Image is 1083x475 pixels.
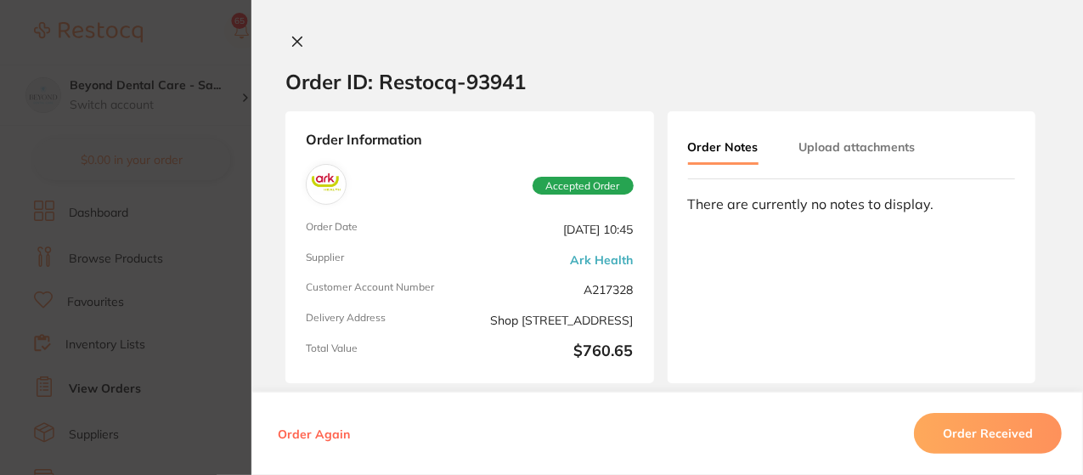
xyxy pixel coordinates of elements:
[273,426,355,441] button: Order Again
[688,132,759,165] button: Order Notes
[477,312,634,329] span: Shop [STREET_ADDRESS]
[306,312,463,329] span: Delivery Address
[477,342,634,363] b: $760.65
[306,132,634,150] strong: Order Information
[306,221,463,238] span: Order Date
[306,342,463,363] span: Total Value
[477,281,634,298] span: A217328
[285,69,526,94] h2: Order ID: Restocq- 93941
[799,132,916,162] button: Upload attachments
[688,196,1016,212] div: There are currently no notes to display.
[914,413,1062,454] button: Order Received
[533,177,634,195] span: Accepted Order
[306,252,463,269] span: Supplier
[571,253,634,267] a: Ark Health
[310,168,342,201] img: Ark Health
[477,221,634,238] span: [DATE] 10:45
[306,281,463,298] span: Customer Account Number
